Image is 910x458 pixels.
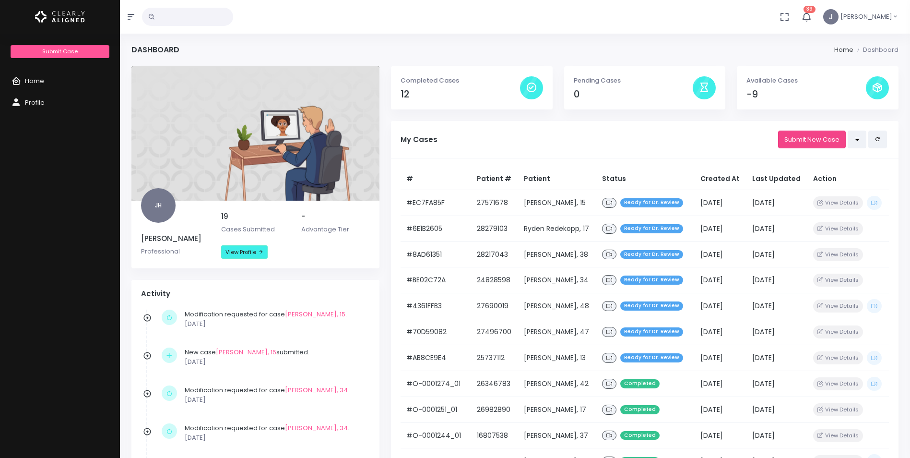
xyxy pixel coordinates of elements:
p: Professional [141,247,210,256]
span: Ready for Dr. Review [620,198,683,207]
td: [DATE] [695,319,746,345]
th: # [401,168,471,190]
p: Completed Cases [401,76,520,85]
td: [DATE] [746,216,808,242]
button: View Details [813,403,863,416]
h5: My Cases [401,135,778,144]
td: [PERSON_NAME], 47 [518,319,596,345]
p: Advantage Tier [301,225,370,234]
td: [DATE] [746,190,808,216]
td: [DATE] [695,216,746,242]
td: [DATE] [746,371,808,397]
span: Ready for Dr. Review [620,353,683,362]
a: [PERSON_NAME], 34 [285,386,348,395]
td: #O-0001244_01 [401,422,471,448]
h5: - [301,212,370,221]
div: Modification requested for case . [185,310,365,328]
td: #70D59082 [401,319,471,345]
h4: Activity [141,289,370,298]
td: [PERSON_NAME], 42 [518,371,596,397]
td: #6E1B2605 [401,216,471,242]
td: 27690019 [471,293,518,319]
button: View Details [813,222,863,235]
td: [DATE] [746,422,808,448]
td: [DATE] [746,267,808,293]
a: Submit Case [11,45,109,58]
td: 16807538 [471,422,518,448]
td: 28279103 [471,216,518,242]
td: [PERSON_NAME], 37 [518,422,596,448]
span: Home [25,76,44,85]
span: Profile [25,98,45,107]
p: [DATE] [185,433,365,443]
a: [PERSON_NAME], 15 [216,348,276,357]
span: Ready for Dr. Review [620,327,683,337]
td: 26346783 [471,371,518,397]
td: [DATE] [746,397,808,423]
th: Last Updated [746,168,808,190]
button: View Details [813,429,863,442]
p: [DATE] [185,319,365,329]
span: Completed [620,431,660,440]
a: View Profile [221,245,268,259]
h5: 19 [221,212,290,221]
span: Ready for Dr. Review [620,250,683,259]
td: [DATE] [746,293,808,319]
h5: [PERSON_NAME] [141,234,210,243]
span: Ready for Dr. Review [620,276,683,285]
button: View Details [813,196,863,209]
td: #4361FFB3 [401,293,471,319]
h4: -9 [746,89,866,100]
span: [PERSON_NAME] [840,12,892,22]
span: Ready for Dr. Review [620,224,683,233]
th: Created At [695,168,746,190]
h4: 0 [574,89,693,100]
td: [PERSON_NAME], 48 [518,293,596,319]
td: [DATE] [695,397,746,423]
p: Cases Submitted [221,225,290,234]
td: #8AD61351 [401,241,471,267]
td: [DATE] [695,241,746,267]
td: [PERSON_NAME], 13 [518,345,596,371]
td: 27496700 [471,319,518,345]
button: View Details [813,377,863,390]
td: [DATE] [695,371,746,397]
span: Ready for Dr. Review [620,301,683,311]
a: [PERSON_NAME], 34 [285,423,348,433]
td: 27571678 [471,190,518,216]
td: 24828598 [471,267,518,293]
th: Patient [518,168,596,190]
td: #AB8CE9E4 [401,345,471,371]
button: View Details [813,300,863,313]
span: Submit Case [42,48,78,55]
button: View Details [813,351,863,364]
li: Home [834,45,853,55]
td: [PERSON_NAME], 34 [518,267,596,293]
p: [DATE] [185,395,365,405]
td: 25737112 [471,345,518,371]
div: New case submitted. [185,348,365,366]
a: [PERSON_NAME], 15 [285,310,345,319]
p: [DATE] [185,357,365,367]
a: Logo Horizontal [35,7,85,27]
span: Completed [620,405,660,414]
td: 28217043 [471,241,518,267]
th: Patient # [471,168,518,190]
p: Pending Cases [574,76,693,85]
li: Dashboard [853,45,898,55]
a: Submit New Case [778,131,846,148]
td: #O-0001274_01 [401,371,471,397]
span: JH [141,188,176,223]
div: Modification requested for case . [185,386,365,404]
td: [DATE] [746,241,808,267]
div: Modification requested for case . [185,423,365,442]
span: J [823,9,839,24]
span: Completed [620,379,660,388]
th: Action [807,168,889,190]
td: [DATE] [695,345,746,371]
td: [DATE] [695,422,746,448]
td: [DATE] [695,293,746,319]
button: View Details [813,274,863,287]
td: #O-0001251_01 [401,397,471,423]
td: [DATE] [695,267,746,293]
